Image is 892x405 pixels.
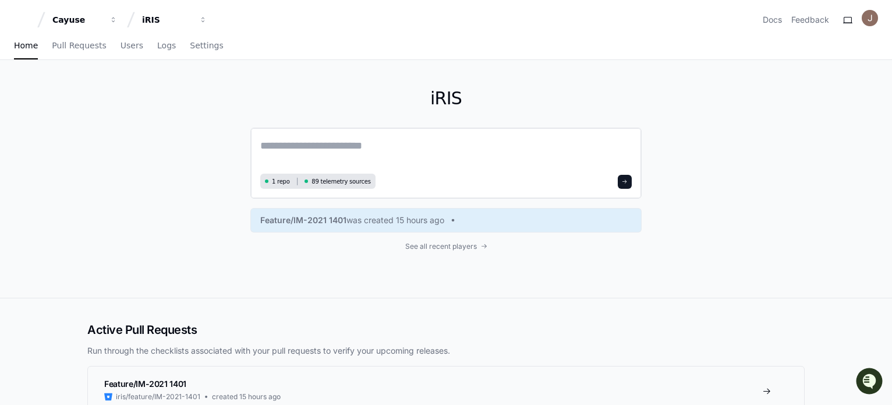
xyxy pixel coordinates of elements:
[52,14,102,26] div: Cayuse
[12,47,212,65] div: Welcome
[14,42,38,49] span: Home
[82,122,141,131] a: Powered byPylon
[12,87,33,108] img: 1756235613930-3d25f9e4-fa56-45dd-b3ad-e072dfbd1548
[763,14,782,26] a: Docs
[116,392,200,402] span: iris/feature/IM-2021-1401
[40,98,169,108] div: We're offline, but we'll be back soon!
[212,392,281,402] span: created 15 hours ago
[142,14,192,26] div: iRIS
[52,33,106,59] a: Pull Requests
[87,322,805,338] h2: Active Pull Requests
[121,33,143,59] a: Users
[250,88,642,109] h1: iRIS
[52,42,106,49] span: Pull Requests
[250,242,642,251] a: See all recent players
[157,42,176,49] span: Logs
[198,90,212,104] button: Start new chat
[405,242,477,251] span: See all recent players
[190,42,223,49] span: Settings
[862,10,878,26] img: ACg8ocL0-VV38dUbyLUN_j_Ryupr2ywH6Bky3aOUOf03hrByMsB9Zg=s96-c
[14,33,38,59] a: Home
[116,122,141,131] span: Pylon
[121,42,143,49] span: Users
[855,367,886,398] iframe: Open customer support
[40,87,191,98] div: Start new chat
[104,379,186,389] span: Feature/IM-2021 1401
[260,214,632,226] a: Feature/IM-2021 1401was created 15 hours ago
[272,177,290,186] span: 1 repo
[312,177,370,186] span: 89 telemetry sources
[137,9,212,30] button: iRIS
[346,214,444,226] span: was created 15 hours ago
[87,345,805,357] p: Run through the checklists associated with your pull requests to verify your upcoming releases.
[260,214,346,226] span: Feature/IM-2021 1401
[48,9,122,30] button: Cayuse
[190,33,223,59] a: Settings
[157,33,176,59] a: Logs
[791,14,829,26] button: Feedback
[12,12,35,35] img: PlayerZero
